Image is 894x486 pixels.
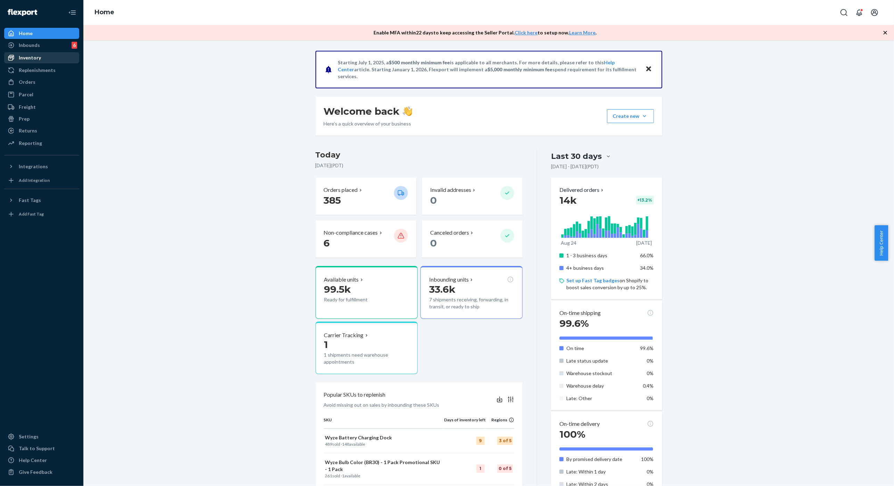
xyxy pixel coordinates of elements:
[497,464,513,473] div: 0 of 5
[4,28,79,39] a: Home
[325,441,443,447] p: sold · available
[389,59,450,65] span: $500 monthly minimum fee
[430,194,437,206] span: 0
[19,211,44,217] div: Add Fast Tag
[476,464,485,473] div: 1
[551,163,599,170] p: [DATE] - [DATE] ( PDT )
[19,197,41,204] div: Fast Tags
[486,417,515,423] div: Regions
[569,30,596,35] a: Learn More
[19,91,33,98] div: Parcel
[4,455,79,466] a: Help Center
[89,2,120,23] ol: breadcrumbs
[607,109,654,123] button: Create new
[640,265,654,271] span: 34.0%
[324,229,378,237] p: Non-compliance cases
[647,370,654,376] span: 0%
[551,151,602,162] div: Last 30 days
[19,79,35,86] div: Orders
[644,64,653,74] button: Close
[566,265,635,272] p: 4+ business days
[4,209,79,220] a: Add Fast Tag
[647,469,654,475] span: 0%
[420,266,523,319] button: Inbounding units33.6k7 shipments receiving, forwarding, in transit, or ready to ship
[324,186,358,194] p: Orders placed
[566,357,635,364] p: Late status update
[19,127,37,134] div: Returns
[65,6,79,19] button: Close Navigation
[559,428,585,440] span: 100%
[497,437,513,445] div: 3 of 5
[641,456,654,462] span: 100%
[315,162,523,169] p: [DATE] ( PDT )
[4,467,79,478] button: Give Feedback
[324,339,328,350] span: 1
[566,468,635,475] p: Late: Within 1 day
[4,443,79,454] a: Talk to Support
[8,9,37,16] img: Flexport logo
[566,345,635,352] p: On time
[636,196,654,204] div: + 13.2 %
[430,237,437,249] span: 0
[4,102,79,113] a: Freight
[422,178,523,215] button: Invalid addresses 0
[559,317,589,329] span: 99.6%
[324,417,444,429] th: SKU
[19,140,42,147] div: Reporting
[19,163,48,170] div: Integrations
[566,277,654,291] p: on Shopify to boost sales conversion by up to 25%.
[559,420,600,428] p: On-time delivery
[4,113,79,124] a: Prep
[324,296,388,303] p: Ready for fulfillment
[19,457,47,464] div: Help Center
[19,30,33,37] div: Home
[640,252,654,258] span: 66.0%
[640,345,654,351] span: 99.6%
[324,237,330,249] span: 6
[488,66,553,72] span: $5,000 monthly minimum fee
[4,89,79,100] a: Parcel
[325,473,443,479] p: sold · available
[315,220,416,258] button: Non-compliance cases 6
[515,30,538,35] a: Click here
[4,76,79,88] a: Orders
[342,442,350,447] span: 148
[403,106,412,116] img: hand-wave emoji
[837,6,851,19] button: Open Search Box
[19,115,30,122] div: Prep
[4,125,79,136] a: Returns
[4,52,79,63] a: Inventory
[868,6,881,19] button: Open account menu
[315,322,418,374] button: Carrier Tracking11 shipments need warehouse appointments
[324,331,364,339] p: Carrier Tracking
[4,138,79,149] a: Reporting
[566,456,635,463] p: By promised delivery date
[852,6,866,19] button: Open notifications
[444,417,486,429] th: Days of inventory left
[4,40,79,51] a: Inbounds6
[19,177,50,183] div: Add Integration
[325,459,443,473] p: Wyze Bulb Color (BR30) - 1 Pack Promotional SKU - 1 Pack
[430,229,469,237] p: Canceled orders
[566,370,635,377] p: Warehouse stockout
[4,195,79,206] button: Fast Tags
[561,240,576,246] p: Aug 24
[566,252,635,259] p: 1 - 3 business days
[315,178,416,215] button: Orders placed 385
[559,186,605,194] button: Delivered orders
[19,433,39,440] div: Settings
[374,29,597,36] p: Enable MFA within 22 days to keep accessing the Seller Portal. to setup now. .
[476,437,485,445] div: 9
[429,283,456,295] span: 33.6k
[72,42,77,49] div: 6
[429,296,514,310] p: 7 shipments receiving, forwarding, in transit, or ready to ship
[315,149,523,161] h3: Today
[566,277,620,283] a: Set up Fast Tag badges
[566,395,635,402] p: Late: Other
[429,276,469,284] p: Inbounding units
[324,276,359,284] p: Available units
[19,469,52,476] div: Give Feedback
[647,358,654,364] span: 0%
[95,8,114,16] a: Home
[636,240,652,246] p: [DATE]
